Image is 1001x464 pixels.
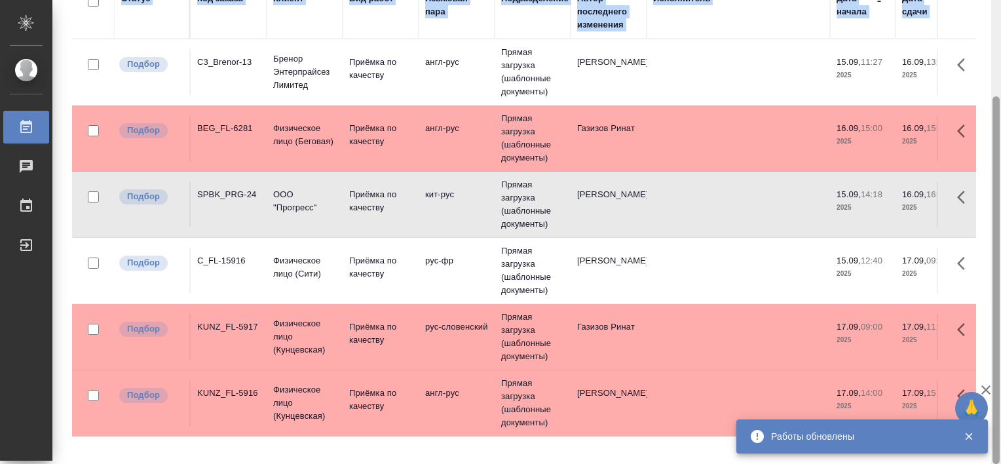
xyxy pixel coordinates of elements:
[837,322,861,332] p: 17.09,
[349,254,412,280] p: Приёмка по качеству
[837,135,889,148] p: 2025
[419,49,495,95] td: англ-рус
[273,254,336,280] p: Физическое лицо (Сити)
[571,115,647,161] td: Газизов Ринат
[837,69,889,82] p: 2025
[861,388,882,398] p: 14:00
[837,57,861,67] p: 15.09,
[419,182,495,227] td: кит-рус
[926,189,948,199] p: 16:00
[955,431,982,442] button: Закрыть
[926,322,948,332] p: 11:00
[771,430,944,443] div: Работы обновлены
[118,188,183,206] div: Можно подбирать исполнителей
[902,69,954,82] p: 2025
[495,370,571,436] td: Прямая загрузка (шаблонные документы)
[571,248,647,294] td: [PERSON_NAME]
[837,267,889,280] p: 2025
[902,334,954,347] p: 2025
[960,395,983,422] span: 🙏
[861,57,882,67] p: 11:27
[837,400,889,413] p: 2025
[949,380,981,412] button: Здесь прячутся важные кнопки
[837,201,889,214] p: 2025
[349,320,412,347] p: Приёмка по качеству
[197,188,260,201] div: SPBK_PRG-24
[349,56,412,82] p: Приёмка по качеству
[949,248,981,279] button: Здесь прячутся важные кнопки
[419,115,495,161] td: англ-рус
[902,256,926,265] p: 17.09,
[861,322,882,332] p: 09:00
[118,387,183,404] div: Можно подбирать исполнителей
[902,400,954,413] p: 2025
[837,334,889,347] p: 2025
[127,58,160,71] p: Подбор
[949,115,981,147] button: Здесь прячутся важные кнопки
[118,254,183,272] div: Можно подбирать исполнителей
[197,254,260,267] div: C_FL-15916
[495,238,571,303] td: Прямая загрузка (шаблонные документы)
[949,49,981,81] button: Здесь прячутся важные кнопки
[926,388,948,398] p: 15:00
[902,135,954,148] p: 2025
[837,189,861,199] p: 15.09,
[197,387,260,400] div: KUNZ_FL-5916
[127,256,160,269] p: Подбор
[902,201,954,214] p: 2025
[571,182,647,227] td: [PERSON_NAME]
[926,57,948,67] p: 13:00
[495,304,571,370] td: Прямая загрузка (шаблонные документы)
[949,314,981,345] button: Здесь прячутся важные кнопки
[902,267,954,280] p: 2025
[571,380,647,426] td: [PERSON_NAME]
[127,322,160,336] p: Подбор
[273,383,336,423] p: Физическое лицо (Кунцевская)
[926,256,948,265] p: 09:00
[495,39,571,105] td: Прямая загрузка (шаблонные документы)
[902,322,926,332] p: 17.09,
[118,56,183,73] div: Можно подбирать исполнителей
[902,123,926,133] p: 16.09,
[349,122,412,148] p: Приёмка по качеству
[273,52,336,92] p: Бренор Энтерпрайсез Лимитед
[955,392,988,425] button: 🙏
[349,188,412,214] p: Приёмка по качеству
[419,380,495,426] td: англ-рус
[861,256,882,265] p: 12:40
[837,256,861,265] p: 15.09,
[273,122,336,148] p: Физическое лицо (Беговая)
[127,190,160,203] p: Подбор
[197,56,260,69] div: C3_Brenor-13
[197,320,260,334] div: KUNZ_FL-5917
[349,387,412,413] p: Приёмка по качеству
[861,123,882,133] p: 15:00
[273,188,336,214] p: ООО "Прогресс"
[197,122,260,135] div: BEG_FL-6281
[495,172,571,237] td: Прямая загрузка (шаблонные документы)
[571,314,647,360] td: Газизов Ринат
[127,124,160,137] p: Подбор
[419,314,495,360] td: рус-словенский
[861,189,882,199] p: 14:18
[419,248,495,294] td: рус-фр
[902,57,926,67] p: 16.09,
[902,189,926,199] p: 16.09,
[837,388,861,398] p: 17.09,
[837,123,861,133] p: 16.09,
[118,320,183,338] div: Можно подбирать исполнителей
[118,122,183,140] div: Можно подбирать исполнителей
[495,106,571,171] td: Прямая загрузка (шаблонные документы)
[273,317,336,357] p: Физическое лицо (Кунцевская)
[902,388,926,398] p: 17.09,
[571,49,647,95] td: [PERSON_NAME]
[926,123,948,133] p: 15:00
[127,389,160,402] p: Подбор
